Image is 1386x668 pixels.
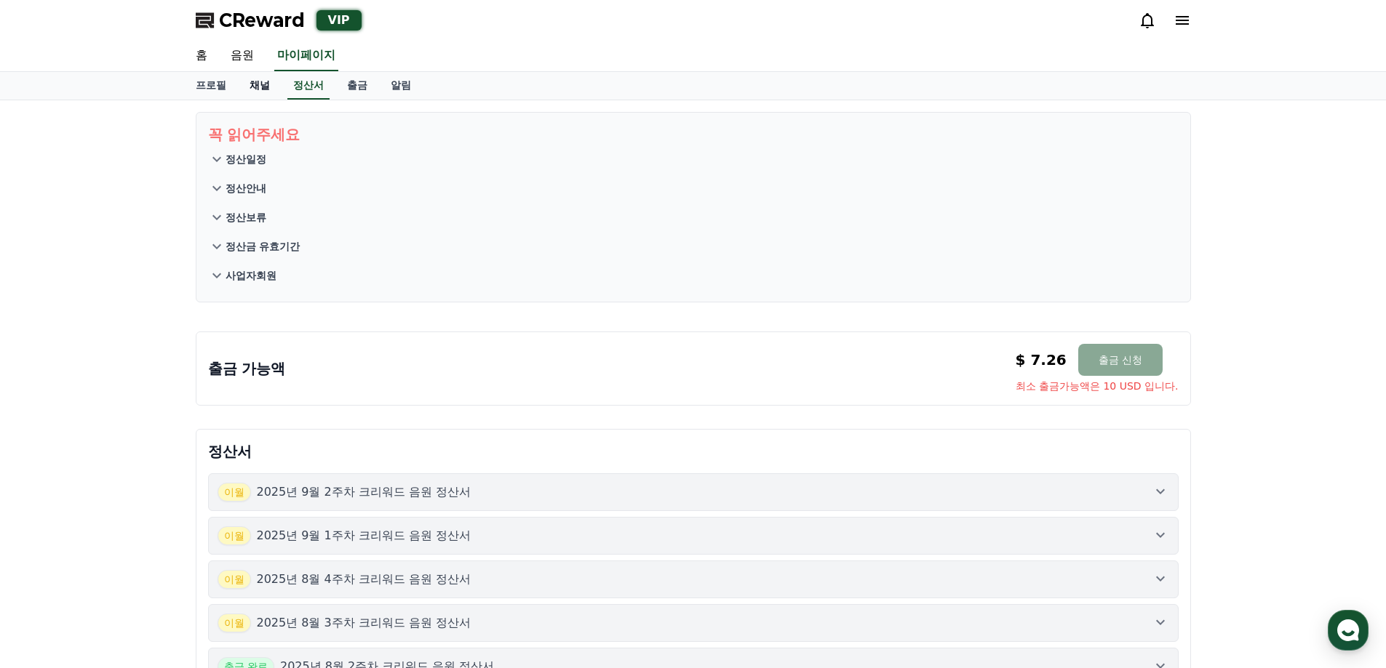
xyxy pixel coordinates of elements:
[1016,350,1067,370] p: $ 7.26
[96,461,188,497] a: 대화
[208,174,1179,203] button: 정산안내
[133,483,151,495] span: 대화
[208,604,1179,642] button: 이월 2025년 8월 3주차 크리워드 음원 정산서
[238,72,282,100] a: 채널
[274,41,338,71] a: 마이페이지
[208,232,1179,261] button: 정산금 유효기간
[335,72,379,100] a: 출금
[257,483,471,501] p: 2025년 9월 2주차 크리워드 음원 정산서
[208,441,1179,462] p: 정산서
[218,483,251,502] span: 이월
[208,124,1179,145] p: 꼭 읽어주세요
[226,181,266,196] p: 정산안내
[226,268,276,283] p: 사업자회원
[184,72,238,100] a: 프로필
[226,239,300,254] p: 정산금 유효기간
[46,483,55,494] span: 홈
[219,41,266,71] a: 음원
[208,145,1179,174] button: 정산일정
[257,571,471,588] p: 2025년 8월 4주차 크리워드 음원 정산서
[218,613,251,632] span: 이월
[1016,379,1179,393] span: 최소 출금가능액은 10 USD 입니다.
[208,358,286,379] p: 출금 가능액
[226,152,266,166] p: 정산일정
[257,527,471,544] p: 2025년 9월 1주차 크리워드 음원 정산서
[218,570,251,589] span: 이월
[225,483,242,494] span: 설정
[208,517,1179,555] button: 이월 2025년 9월 1주차 크리워드 음원 정산서
[208,473,1179,511] button: 이월 2025년 9월 2주차 크리워드 음원 정산서
[219,9,305,32] span: CReward
[316,10,362,31] div: VIP
[379,72,423,100] a: 알림
[208,203,1179,232] button: 정산보류
[257,614,471,632] p: 2025년 8월 3주차 크리워드 음원 정산서
[196,9,305,32] a: CReward
[188,461,279,497] a: 설정
[218,526,251,545] span: 이월
[184,41,219,71] a: 홈
[287,72,330,100] a: 정산서
[4,461,96,497] a: 홈
[226,210,266,225] p: 정산보류
[1078,344,1163,376] button: 출금 신청
[208,261,1179,290] button: 사업자회원
[208,560,1179,598] button: 이월 2025년 8월 4주차 크리워드 음원 정산서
